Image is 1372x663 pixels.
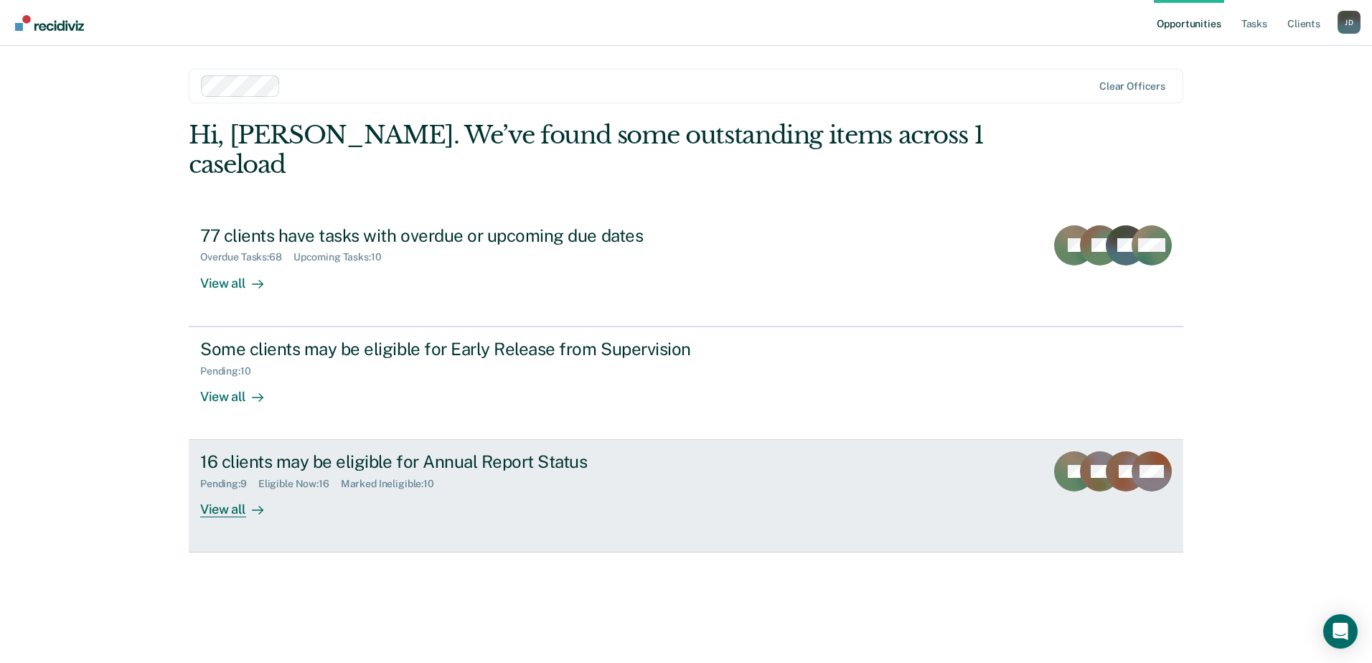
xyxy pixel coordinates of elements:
[258,478,341,490] div: Eligible Now : 16
[15,15,84,31] img: Recidiviz
[189,214,1183,326] a: 77 clients have tasks with overdue or upcoming due datesOverdue Tasks:68Upcoming Tasks:10View all
[200,377,281,405] div: View all
[200,263,281,291] div: View all
[200,365,263,377] div: Pending : 10
[341,478,446,490] div: Marked Ineligible : 10
[200,451,704,472] div: 16 clients may be eligible for Annual Report Status
[189,326,1183,440] a: Some clients may be eligible for Early Release from SupervisionPending:10View all
[200,225,704,246] div: 77 clients have tasks with overdue or upcoming due dates
[1338,11,1361,34] div: J D
[200,478,258,490] div: Pending : 9
[293,251,393,263] div: Upcoming Tasks : 10
[200,490,281,518] div: View all
[1099,80,1165,93] div: Clear officers
[189,440,1183,552] a: 16 clients may be eligible for Annual Report StatusPending:9Eligible Now:16Marked Ineligible:10Vi...
[200,251,293,263] div: Overdue Tasks : 68
[200,339,704,359] div: Some clients may be eligible for Early Release from Supervision
[189,121,985,179] div: Hi, [PERSON_NAME]. We’ve found some outstanding items across 1 caseload
[1338,11,1361,34] button: Profile dropdown button
[1323,614,1358,649] div: Open Intercom Messenger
